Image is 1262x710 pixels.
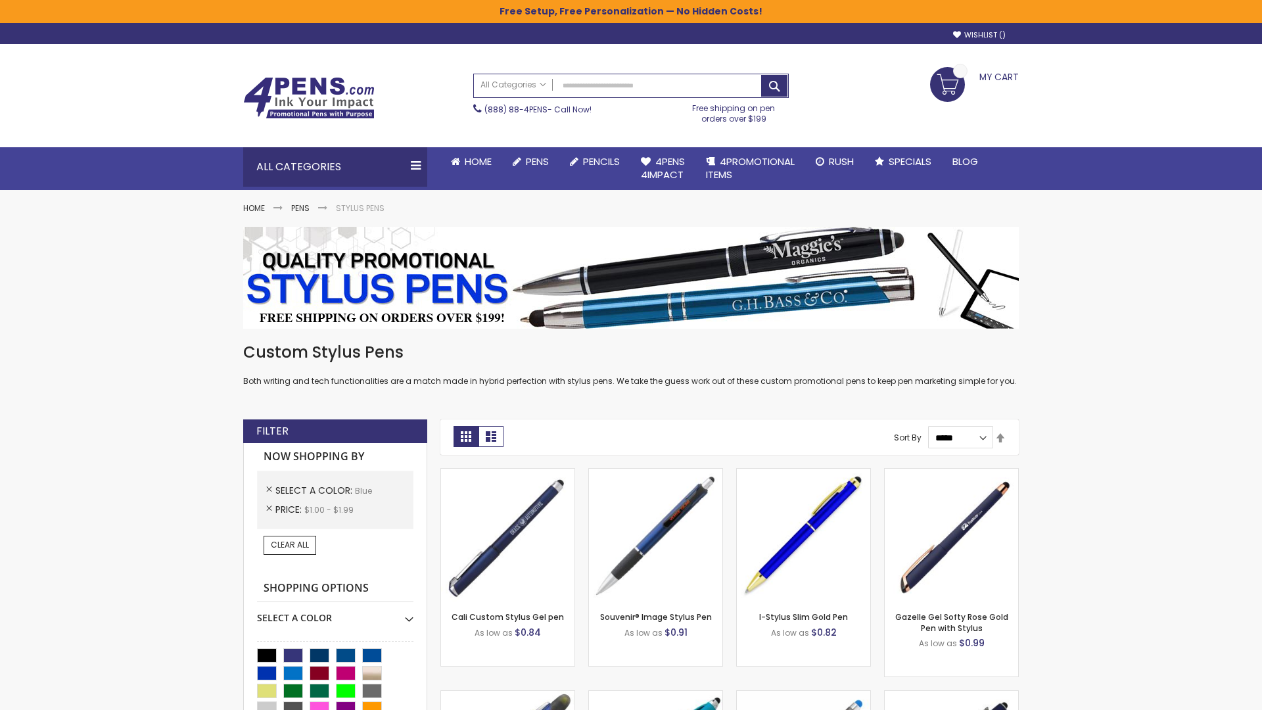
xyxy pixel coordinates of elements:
[737,690,870,701] a: Islander Softy Gel with Stylus - ColorJet Imprint-Blue
[679,98,789,124] div: Free shipping on pen orders over $199
[589,469,722,602] img: Souvenir® Image Stylus Pen-Blue
[919,638,957,649] span: As low as
[243,202,265,214] a: Home
[706,154,795,181] span: 4PROMOTIONAL ITEMS
[942,147,989,176] a: Blog
[952,154,978,168] span: Blog
[583,154,620,168] span: Pencils
[771,627,809,638] span: As low as
[695,147,805,190] a: 4PROMOTIONALITEMS
[484,104,548,115] a: (888) 88-4PENS
[441,690,574,701] a: Souvenir® Jalan Highlighter Stylus Pen Combo-Blue
[624,627,663,638] span: As low as
[304,504,354,515] span: $1.00 - $1.99
[885,468,1018,479] a: Gazelle Gel Softy Rose Gold Pen with Stylus-Blue
[959,636,985,650] span: $0.99
[271,539,309,550] span: Clear All
[829,154,854,168] span: Rush
[291,202,310,214] a: Pens
[441,469,574,602] img: Cali Custom Stylus Gel pen-Blue
[336,202,385,214] strong: Stylus Pens
[641,154,685,181] span: 4Pens 4impact
[257,443,413,471] strong: Now Shopping by
[889,154,931,168] span: Specials
[484,104,592,115] span: - Call Now!
[885,690,1018,701] a: Custom Soft Touch® Metal Pens with Stylus-Blue
[811,626,837,639] span: $0.82
[737,469,870,602] img: I-Stylus Slim Gold-Blue
[737,468,870,479] a: I-Stylus Slim Gold-Blue
[894,432,922,443] label: Sort By
[953,30,1006,40] a: Wishlist
[474,74,553,96] a: All Categories
[885,469,1018,602] img: Gazelle Gel Softy Rose Gold Pen with Stylus-Blue
[275,503,304,516] span: Price
[243,77,375,119] img: 4Pens Custom Pens and Promotional Products
[355,485,372,496] span: Blue
[440,147,502,176] a: Home
[243,342,1019,387] div: Both writing and tech functionalities are a match made in hybrid perfection with stylus pens. We ...
[515,626,541,639] span: $0.84
[864,147,942,176] a: Specials
[600,611,712,623] a: Souvenir® Image Stylus Pen
[275,484,355,497] span: Select A Color
[454,426,479,447] strong: Grid
[805,147,864,176] a: Rush
[665,626,688,639] span: $0.91
[759,611,848,623] a: I-Stylus Slim Gold Pen
[257,575,413,603] strong: Shopping Options
[465,154,492,168] span: Home
[243,342,1019,363] h1: Custom Stylus Pens
[630,147,695,190] a: 4Pens4impact
[589,468,722,479] a: Souvenir® Image Stylus Pen-Blue
[452,611,564,623] a: Cali Custom Stylus Gel pen
[895,611,1008,633] a: Gazelle Gel Softy Rose Gold Pen with Stylus
[256,424,289,438] strong: Filter
[243,147,427,187] div: All Categories
[502,147,559,176] a: Pens
[589,690,722,701] a: Neon Stylus Highlighter-Pen Combo-Blue
[559,147,630,176] a: Pencils
[243,227,1019,329] img: Stylus Pens
[264,536,316,554] a: Clear All
[526,154,549,168] span: Pens
[441,468,574,479] a: Cali Custom Stylus Gel pen-Blue
[475,627,513,638] span: As low as
[257,602,413,625] div: Select A Color
[480,80,546,90] span: All Categories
